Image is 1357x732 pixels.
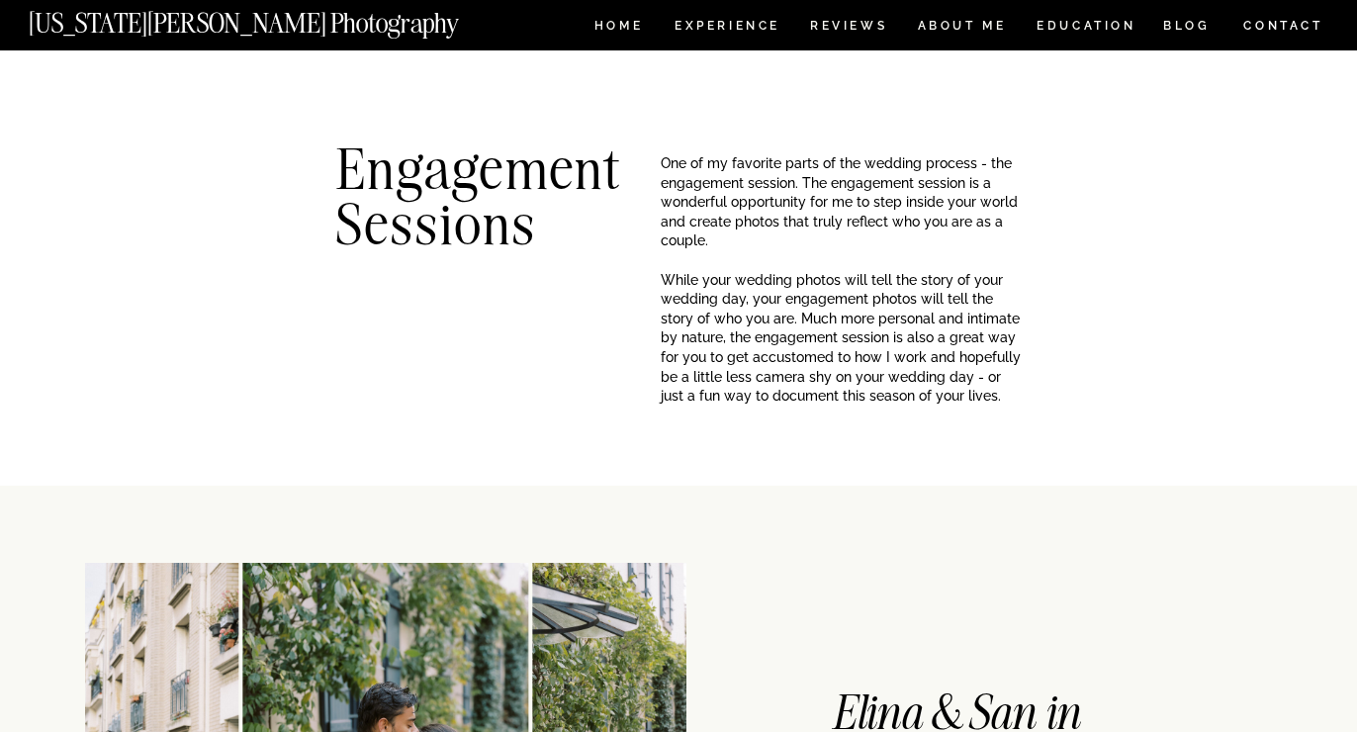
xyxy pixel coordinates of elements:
a: CONTACT [1242,15,1324,37]
a: Experience [675,20,778,37]
a: HOME [590,20,647,37]
a: [US_STATE][PERSON_NAME] Photography [29,10,525,27]
a: ABOUT ME [917,20,1007,37]
a: REVIEWS [810,20,884,37]
p: One of my favorite parts of the wedding process - the engagement session. The engagement session ... [661,154,1022,310]
a: BLOG [1163,20,1211,37]
a: EDUCATION [1035,20,1138,37]
h1: Engagement Sessions [336,141,630,228]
